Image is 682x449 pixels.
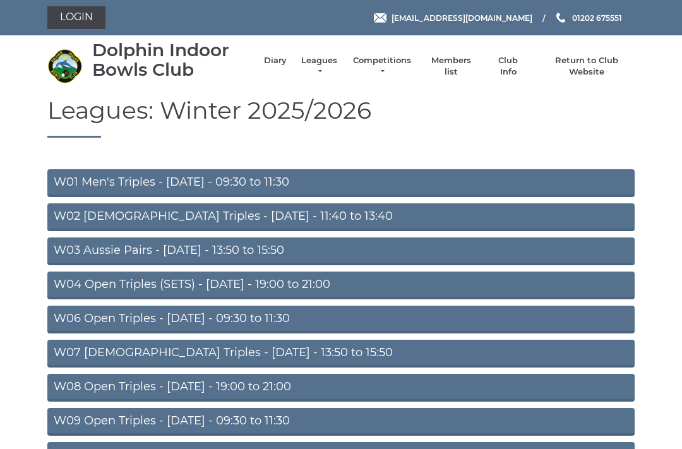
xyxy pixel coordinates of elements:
a: W01 Men's Triples - [DATE] - 09:30 to 11:30 [47,169,635,197]
a: Diary [264,55,287,66]
a: Leagues [299,55,339,78]
a: W04 Open Triples (SETS) - [DATE] - 19:00 to 21:00 [47,272,635,299]
a: Members list [424,55,477,78]
a: Email [EMAIL_ADDRESS][DOMAIN_NAME] [374,12,532,24]
span: 01202 675551 [572,13,622,22]
h1: Leagues: Winter 2025/2026 [47,97,635,138]
a: W08 Open Triples - [DATE] - 19:00 to 21:00 [47,374,635,402]
a: W06 Open Triples - [DATE] - 09:30 to 11:30 [47,306,635,333]
img: Phone us [556,13,565,23]
img: Email [374,13,386,23]
a: W02 [DEMOGRAPHIC_DATA] Triples - [DATE] - 11:40 to 13:40 [47,203,635,231]
div: Dolphin Indoor Bowls Club [92,40,251,80]
a: W03 Aussie Pairs - [DATE] - 13:50 to 15:50 [47,237,635,265]
a: Phone us 01202 675551 [554,12,622,24]
a: W07 [DEMOGRAPHIC_DATA] Triples - [DATE] - 13:50 to 15:50 [47,340,635,368]
a: Login [47,6,105,29]
a: Club Info [490,55,527,78]
span: [EMAIL_ADDRESS][DOMAIN_NAME] [392,13,532,22]
a: Competitions [352,55,412,78]
a: Return to Club Website [539,55,635,78]
img: Dolphin Indoor Bowls Club [47,49,82,83]
a: W09 Open Triples - [DATE] - 09:30 to 11:30 [47,408,635,436]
